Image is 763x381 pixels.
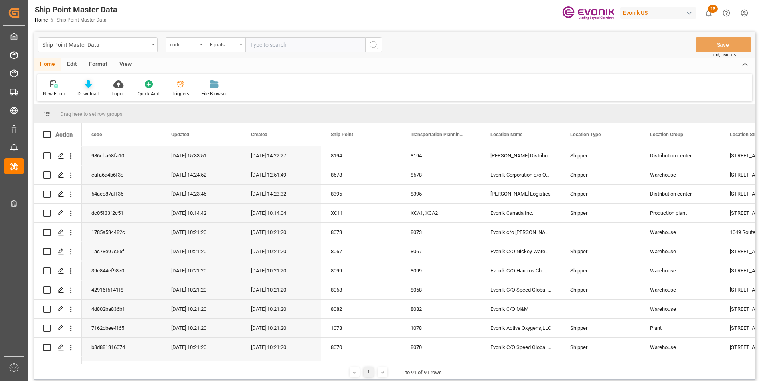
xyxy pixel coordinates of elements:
[34,165,82,185] div: Press SPACE to select this row.
[34,146,82,165] div: Press SPACE to select this row.
[61,58,83,71] div: Edit
[34,58,61,71] div: Home
[34,319,82,338] div: Press SPACE to select this row.
[481,280,561,299] div: Evonik C/O Speed Global Services
[561,357,640,376] div: Shipper
[162,223,241,242] div: [DATE] 10:21:20
[38,37,158,52] button: open menu
[650,132,683,137] span: Location Group
[561,146,640,165] div: Shipper
[321,165,401,184] div: 8578
[241,242,321,261] div: [DATE] 10:21:20
[321,146,401,165] div: 8194
[77,90,99,97] div: Download
[172,90,189,97] div: Triggers
[321,261,401,280] div: 8099
[82,223,162,242] div: 1785a534482c
[210,39,237,48] div: Equals
[171,132,189,137] span: Updated
[82,146,162,165] div: 986cba68fa10
[321,357,401,376] div: 8072
[162,319,241,337] div: [DATE] 10:21:20
[34,223,82,242] div: Press SPACE to select this row.
[331,132,353,137] span: Ship Point
[321,242,401,261] div: 8067
[241,319,321,337] div: [DATE] 10:21:20
[321,280,401,299] div: 8068
[201,90,227,97] div: File Browser
[640,300,720,318] div: Warehouse
[561,319,640,337] div: Shipper
[401,185,481,203] div: 8395
[162,338,241,357] div: [DATE] 10:21:20
[481,204,561,222] div: Evonik Canada Inc.
[166,37,206,52] button: open menu
[401,338,481,357] div: 8070
[60,111,123,117] span: Drag here to set row groups
[481,338,561,357] div: Evonik C/O Speed Global Services
[364,367,374,377] div: 1
[82,185,162,203] div: 54aec87aff35
[481,165,561,184] div: Evonik Corporation c/o QX Logistics
[640,280,720,299] div: Warehouse
[82,319,162,337] div: 7162cbee4f65
[162,146,241,165] div: [DATE] 15:33:51
[34,357,82,376] div: Press SPACE to select this row.
[82,242,162,261] div: 1ac78e97c55f
[321,185,401,203] div: 8395
[401,204,481,222] div: XCA1, XCA2
[83,58,113,71] div: Format
[365,37,382,52] button: search button
[206,37,245,52] button: open menu
[321,319,401,337] div: 1078
[162,204,241,222] div: [DATE] 10:14:42
[82,261,162,280] div: 39e844ef9870
[42,39,149,49] div: Ship Point Master Data
[162,357,241,376] div: [DATE] 10:21:20
[91,132,102,137] span: code
[401,369,442,377] div: 1 to 91 of 91 rows
[321,223,401,242] div: 8073
[162,165,241,184] div: [DATE] 14:24:52
[490,132,522,137] span: Location Name
[640,146,720,165] div: Distribution center
[241,261,321,280] div: [DATE] 10:21:20
[401,223,481,242] div: 8073
[245,37,365,52] input: Type to search
[713,52,736,58] span: Ctrl/CMD + S
[401,280,481,299] div: 8068
[561,338,640,357] div: Shipper
[481,185,561,203] div: [PERSON_NAME] Logistics
[321,300,401,318] div: 8082
[561,280,640,299] div: Shipper
[401,146,481,165] div: 8194
[113,58,138,71] div: View
[708,5,718,13] span: 19
[34,204,82,223] div: Press SPACE to select this row.
[561,261,640,280] div: Shipper
[241,300,321,318] div: [DATE] 10:21:20
[700,4,718,22] button: show 19 new notifications
[696,37,751,52] button: Save
[162,280,241,299] div: [DATE] 10:21:20
[481,223,561,242] div: Evonik c/o [PERSON_NAME] (CCY)
[35,17,48,23] a: Home
[241,357,321,376] div: [DATE] 10:21:20
[411,132,464,137] span: Transportation Planning Point
[481,146,561,165] div: [PERSON_NAME] Distribution Systems
[481,300,561,318] div: Evonik C/O M&M
[241,280,321,299] div: [DATE] 10:21:20
[82,204,162,222] div: dc05f33f2c51
[241,204,321,222] div: [DATE] 10:14:04
[251,132,267,137] span: Created
[34,280,82,300] div: Press SPACE to select this row.
[162,261,241,280] div: [DATE] 10:21:20
[481,261,561,280] div: Evonik C/O Harcros Chemicals Inc
[34,338,82,357] div: Press SPACE to select this row.
[481,319,561,337] div: Evonik Active Oxygens,LLC
[111,90,126,97] div: Import
[640,185,720,203] div: Distribution center
[241,165,321,184] div: [DATE] 12:51:49
[82,338,162,357] div: b8d881316074
[401,319,481,337] div: 1078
